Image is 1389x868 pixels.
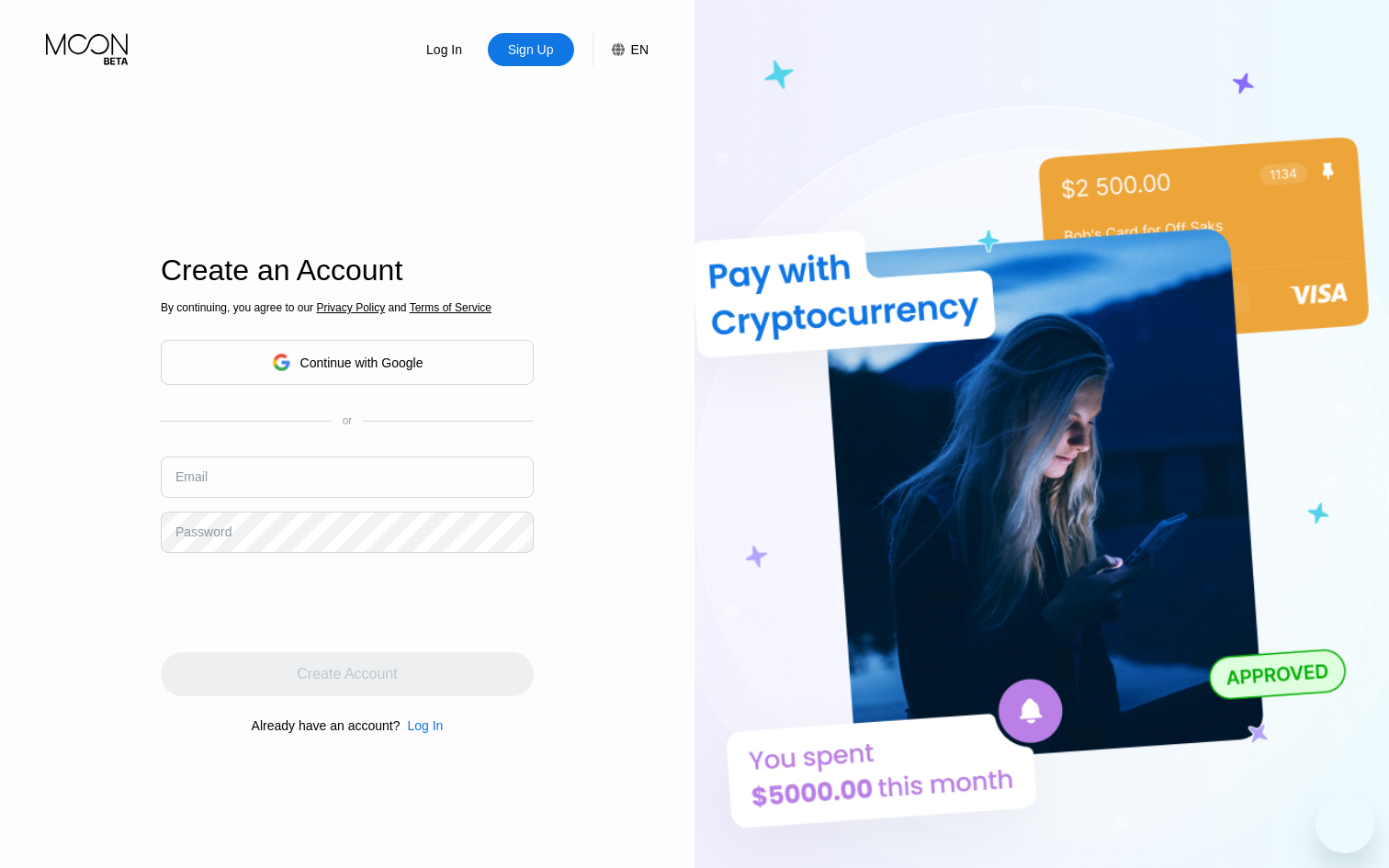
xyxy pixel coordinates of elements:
div: Email [175,469,208,484]
div: Sign Up [506,40,556,59]
div: Log In [407,718,443,733]
div: Create an Account [161,254,534,287]
div: or [343,414,353,427]
div: Sign Up [488,33,574,66]
div: Password [175,524,231,539]
span: Terms of Service [410,301,491,314]
div: By continuing, you agree to our [161,301,534,314]
div: EN [631,42,649,57]
iframe: Кнопка запуска окна обмена сообщениями [1316,795,1374,853]
span: Privacy Policy [316,301,385,314]
div: Continue with Google [300,355,423,370]
div: Log In [400,718,443,733]
div: EN [593,33,649,66]
iframe: reCAPTCHA [161,567,440,638]
div: Already have an account? [252,718,401,733]
div: Continue with Google [161,340,534,385]
span: and [385,301,410,314]
div: Log In [424,40,464,59]
div: Log In [401,33,488,66]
